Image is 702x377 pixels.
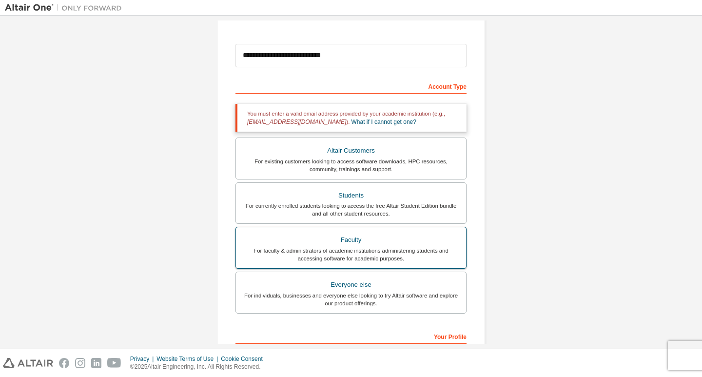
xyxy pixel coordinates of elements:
[156,355,221,363] div: Website Terms of Use
[130,363,269,371] p: © 2025 Altair Engineering, Inc. All Rights Reserved.
[351,119,416,125] a: What if I cannot get one?
[91,358,101,368] img: linkedin.svg
[59,358,69,368] img: facebook.svg
[247,119,346,125] span: [EMAIL_ADDRESS][DOMAIN_NAME]
[242,278,460,292] div: Everyone else
[235,328,467,344] div: Your Profile
[242,158,460,173] div: For existing customers looking to access software downloads, HPC resources, community, trainings ...
[5,3,127,13] img: Altair One
[242,292,460,307] div: For individuals, businesses and everyone else looking to try Altair software and explore our prod...
[130,355,156,363] div: Privacy
[235,78,467,94] div: Account Type
[75,358,85,368] img: instagram.svg
[242,233,460,247] div: Faculty
[107,358,121,368] img: youtube.svg
[235,104,467,132] div: You must enter a valid email address provided by your academic institution (e.g., ).
[242,202,460,218] div: For currently enrolled students looking to access the free Altair Student Edition bundle and all ...
[242,144,460,158] div: Altair Customers
[3,358,53,368] img: altair_logo.svg
[221,355,268,363] div: Cookie Consent
[242,189,460,202] div: Students
[242,247,460,262] div: For faculty & administrators of academic institutions administering students and accessing softwa...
